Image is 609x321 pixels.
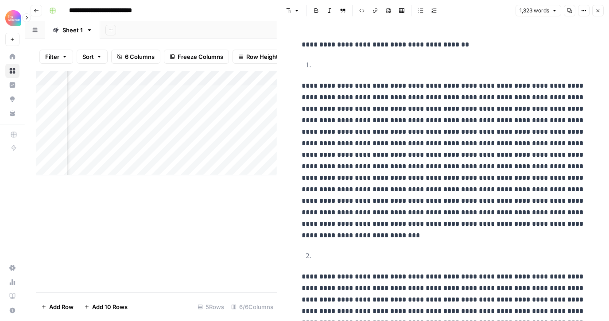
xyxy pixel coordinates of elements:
[39,50,73,64] button: Filter
[125,52,155,61] span: 6 Columns
[5,10,21,26] img: Alliance Logo
[246,52,278,61] span: Row Height
[36,300,79,314] button: Add Row
[62,26,83,35] div: Sheet 1
[49,302,74,311] span: Add Row
[5,275,19,289] a: Usage
[164,50,229,64] button: Freeze Columns
[77,50,108,64] button: Sort
[5,92,19,106] a: Opportunities
[5,50,19,64] a: Home
[5,303,19,317] button: Help + Support
[5,106,19,120] a: Your Data
[5,64,19,78] a: Browse
[178,52,223,61] span: Freeze Columns
[79,300,133,314] button: Add 10 Rows
[516,5,561,16] button: 1,323 words
[45,52,59,61] span: Filter
[233,50,284,64] button: Row Height
[82,52,94,61] span: Sort
[228,300,277,314] div: 6/6 Columns
[45,21,100,39] a: Sheet 1
[5,261,19,275] a: Settings
[194,300,228,314] div: 5 Rows
[111,50,160,64] button: 6 Columns
[5,7,19,29] button: Workspace: Alliance
[5,78,19,92] a: Insights
[520,7,549,15] span: 1,323 words
[92,302,128,311] span: Add 10 Rows
[5,289,19,303] a: Learning Hub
